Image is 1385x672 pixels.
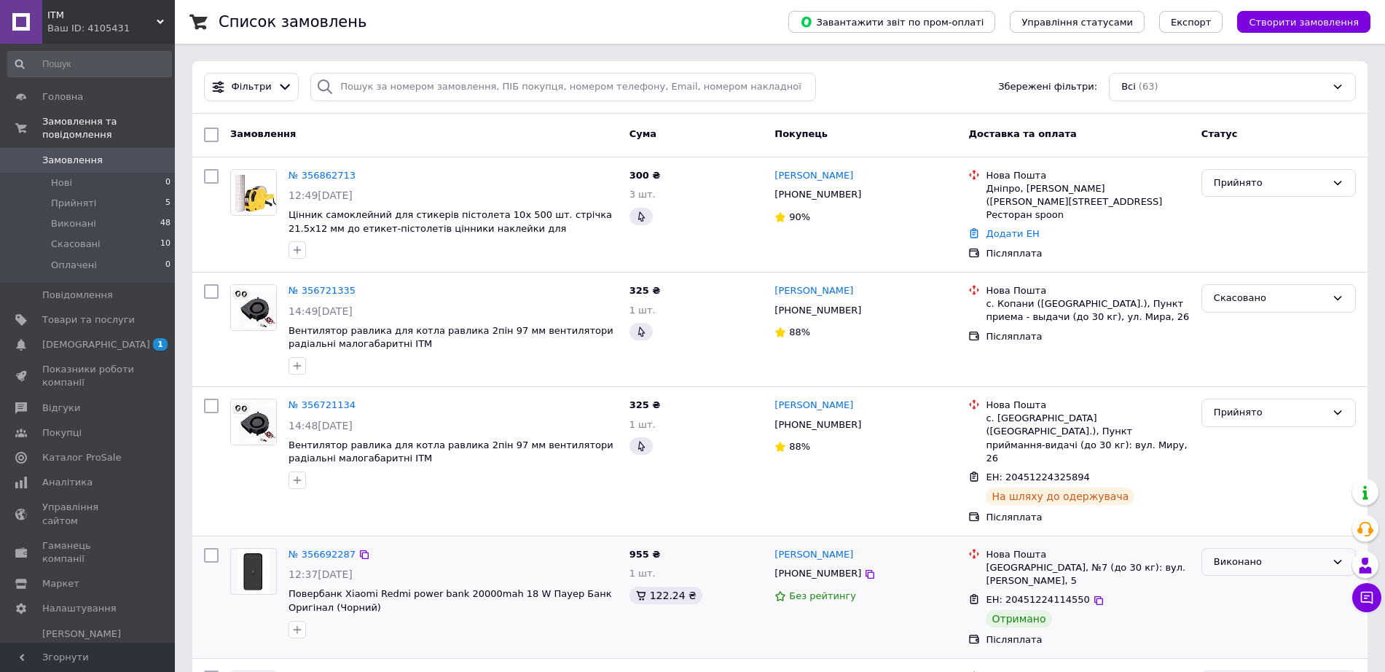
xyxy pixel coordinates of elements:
[774,128,828,139] span: Покупець
[629,128,656,139] span: Cума
[986,488,1134,505] div: На шляху до одержувача
[1139,81,1158,92] span: (63)
[231,170,276,215] img: Фото товару
[42,289,113,302] span: Повідомлення
[289,190,353,201] span: 12:49[DATE]
[230,284,277,331] a: Фото товару
[42,402,80,415] span: Відгуки
[772,301,864,320] div: [PHONE_NUMBER]
[986,182,1189,222] div: Дніпро, [PERSON_NAME] ([PERSON_NAME][STREET_ADDRESS] Ресторан spoon
[42,539,135,566] span: Гаманець компанії
[629,285,661,296] span: 325 ₴
[51,176,72,190] span: Нові
[986,399,1189,412] div: Нова Пошта
[629,399,661,410] span: 325 ₴
[774,169,853,183] a: [PERSON_NAME]
[772,185,864,204] div: [PHONE_NUMBER]
[289,305,353,317] span: 14:49[DATE]
[774,548,853,562] a: [PERSON_NAME]
[289,285,356,296] a: № 356721335
[789,590,856,601] span: Без рейтингу
[42,90,83,103] span: Головна
[160,238,170,251] span: 10
[1214,176,1326,191] div: Прийнято
[153,338,168,351] span: 1
[230,548,277,595] a: Фото товару
[986,330,1189,343] div: Післяплата
[231,399,276,445] img: Фото товару
[310,73,816,101] input: Пошук за номером замовлення, ПІБ покупця, номером телефону, Email, номером накладної
[47,22,175,35] div: Ваш ID: 4105431
[986,594,1089,605] span: ЕН: 20451224114550
[629,419,656,430] span: 1 шт.
[629,170,661,181] span: 300 ₴
[629,305,656,316] span: 1 шт.
[1223,16,1370,27] a: Створити замовлення
[986,412,1189,465] div: с. [GEOGRAPHIC_DATA] ([GEOGRAPHIC_DATA].), Пункт приймання-видачі (до 30 кг): вул. Миру, 26
[42,451,121,464] span: Каталог ProSale
[772,564,864,583] div: [PHONE_NUMBER]
[968,128,1076,139] span: Доставка та оплата
[165,259,170,272] span: 0
[231,285,276,330] img: Фото товару
[789,327,810,337] span: 88%
[1171,17,1212,28] span: Експорт
[986,247,1189,260] div: Післяплата
[47,9,157,22] span: ITM
[1214,555,1326,570] div: Виконано
[986,228,1039,239] a: Додати ЕН
[289,209,612,247] a: Цінник самоклейний для стикерів пістолета 10x 500 шт. стрічка 21.5x12 мм до етикет-пістолетів цін...
[986,561,1189,587] div: [GEOGRAPHIC_DATA], №7 (до 30 кг): вул. [PERSON_NAME], 5
[289,399,356,410] a: № 356721134
[772,415,864,434] div: [PHONE_NUMBER]
[219,13,366,31] h1: Список замовлень
[42,476,93,489] span: Аналітика
[42,338,150,351] span: [DEMOGRAPHIC_DATA]
[986,472,1089,482] span: ЕН: 20451224325894
[629,587,702,604] div: 122.24 ₴
[42,577,79,590] span: Маркет
[289,439,613,464] a: Вентилятор равлика для котла равлика 2пін 97 мм вентилятори радіальні малогабаритні ITM
[986,633,1189,646] div: Післяплата
[42,313,135,327] span: Товари та послуги
[986,297,1189,324] div: с. Копани ([GEOGRAPHIC_DATA].), Пункт приема - выдачи (до 30 кг), ул. Мира, 26
[788,11,995,33] button: Завантажити звіт по пром-оплаті
[7,51,172,77] input: Пошук
[986,610,1051,628] div: Отримано
[42,115,175,141] span: Замовлення та повідомлення
[42,363,135,389] span: Показники роботи компанії
[789,211,810,222] span: 90%
[1021,17,1133,28] span: Управління статусами
[289,588,612,613] a: Повербанк Xiaomi Redmi power bank 20000mah 18 W Пауер Банк Оригінал (Чорний)
[1237,11,1370,33] button: Створити замовлення
[1214,291,1326,306] div: Скасовано
[1352,583,1381,612] button: Чат з покупцем
[51,238,101,251] span: Скасовані
[51,259,97,272] span: Оплачені
[51,217,96,230] span: Виконані
[289,170,356,181] a: № 356862713
[289,325,613,350] a: Вентилятор равлика для котла равлика 2пін 97 мм вентилятори радіальні малогабаритні ITM
[230,169,277,216] a: Фото товару
[1121,80,1136,94] span: Всі
[986,511,1189,524] div: Післяплата
[774,399,853,413] a: [PERSON_NAME]
[1010,11,1145,33] button: Управління статусами
[986,284,1189,297] div: Нова Пошта
[230,128,296,139] span: Замовлення
[160,217,170,230] span: 48
[165,176,170,190] span: 0
[238,549,269,594] img: Фото товару
[629,568,656,579] span: 1 шт.
[1159,11,1223,33] button: Експорт
[800,15,984,28] span: Завантажити звіт по пром-оплаті
[1201,128,1238,139] span: Статус
[42,426,82,439] span: Покупці
[986,169,1189,182] div: Нова Пошта
[232,80,272,94] span: Фільтри
[51,197,96,210] span: Прийняті
[1214,405,1326,421] div: Прийнято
